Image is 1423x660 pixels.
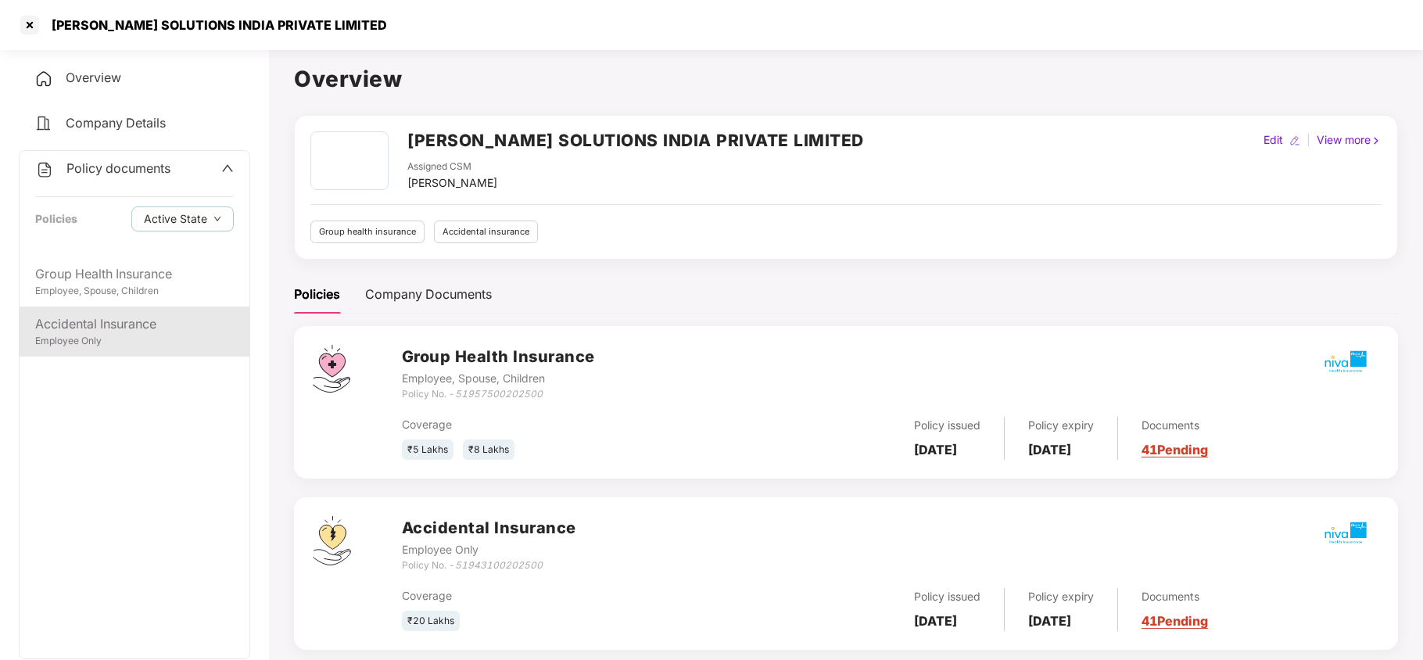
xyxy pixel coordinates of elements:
div: View more [1314,131,1385,149]
div: Coverage [402,587,728,604]
img: svg+xml;base64,PHN2ZyB4bWxucz0iaHR0cDovL3d3dy53My5vcmcvMjAwMC9zdmciIHdpZHRoPSIyNCIgaGVpZ2h0PSIyNC... [35,160,54,179]
div: ₹5 Lakhs [402,439,453,461]
div: Employee, Spouse, Children [35,284,234,299]
div: ₹8 Lakhs [463,439,514,461]
b: [DATE] [914,613,957,629]
div: Edit [1260,131,1286,149]
b: [DATE] [914,442,957,457]
img: svg+xml;base64,PHN2ZyB4bWxucz0iaHR0cDovL3d3dy53My5vcmcvMjAwMC9zdmciIHdpZHRoPSI0OS4zMjEiIGhlaWdodD... [313,516,351,565]
i: 51943100202500 [455,559,543,571]
div: Employee Only [402,541,576,558]
h3: Accidental Insurance [402,516,576,540]
img: svg+xml;base64,PHN2ZyB4bWxucz0iaHR0cDovL3d3dy53My5vcmcvMjAwMC9zdmciIHdpZHRoPSIyNCIgaGVpZ2h0PSIyNC... [34,70,53,88]
div: Policy issued [914,588,980,605]
h1: Overview [294,62,1398,96]
img: editIcon [1289,135,1300,146]
div: ₹20 Lakhs [402,611,460,632]
div: Policy No. - [402,558,576,573]
div: Group Health Insurance [35,264,234,284]
div: | [1303,131,1314,149]
div: Policy issued [914,417,980,434]
div: Documents [1142,417,1208,434]
div: Assigned CSM [407,160,497,174]
div: Policy expiry [1028,588,1094,605]
span: down [213,215,221,224]
div: Employee Only [35,334,234,349]
img: rightIcon [1371,135,1382,146]
img: mbhicl.png [1318,334,1373,389]
div: Company Documents [365,285,492,304]
button: Active Statedown [131,206,234,231]
span: up [221,162,234,174]
span: Active State [144,210,207,228]
img: mbhicl.png [1318,505,1373,560]
div: [PERSON_NAME] SOLUTIONS INDIA PRIVATE LIMITED [42,17,387,33]
div: Employee, Spouse, Children [402,370,595,387]
span: Company Details [66,115,166,131]
i: 51957500202500 [455,388,543,400]
img: svg+xml;base64,PHN2ZyB4bWxucz0iaHR0cDovL3d3dy53My5vcmcvMjAwMC9zdmciIHdpZHRoPSI0Ny43MTQiIGhlaWdodD... [313,345,350,393]
div: Accidental insurance [434,221,538,243]
h2: [PERSON_NAME] SOLUTIONS INDIA PRIVATE LIMITED [407,127,864,153]
div: Policy expiry [1028,417,1094,434]
div: Policy No. - [402,387,595,402]
b: [DATE] [1028,613,1071,629]
div: Policies [35,210,77,228]
div: Coverage [402,416,728,433]
div: Policies [294,285,340,304]
div: Group health insurance [310,221,425,243]
span: Policy documents [66,160,170,176]
b: [DATE] [1028,442,1071,457]
span: Overview [66,70,121,85]
a: 41 Pending [1142,613,1208,629]
div: Documents [1142,588,1208,605]
div: Accidental Insurance [35,314,234,334]
a: 41 Pending [1142,442,1208,457]
h3: Group Health Insurance [402,345,595,369]
img: svg+xml;base64,PHN2ZyB4bWxucz0iaHR0cDovL3d3dy53My5vcmcvMjAwMC9zdmciIHdpZHRoPSIyNCIgaGVpZ2h0PSIyNC... [34,114,53,133]
div: [PERSON_NAME] [407,174,497,192]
